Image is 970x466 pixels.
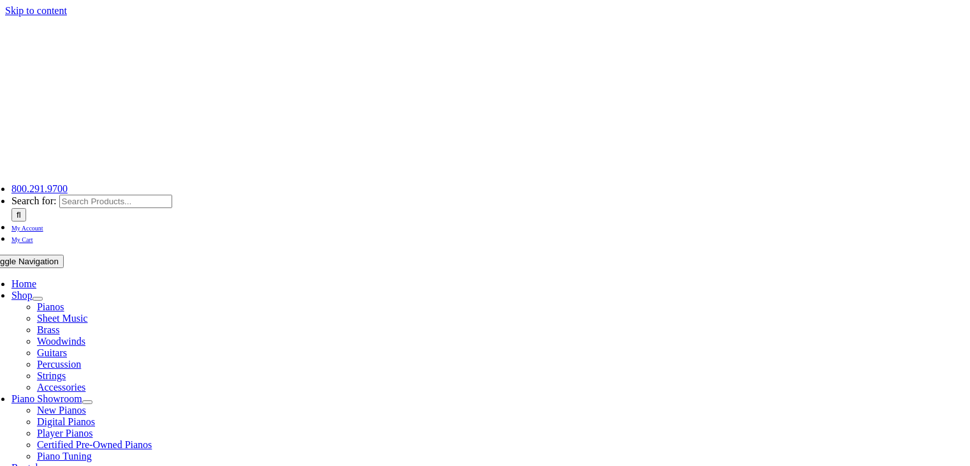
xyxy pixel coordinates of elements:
span: My Cart [11,236,33,243]
a: Shop [11,290,33,301]
input: Search Products... [59,195,172,208]
a: Brass [37,324,60,335]
a: Accessories [37,382,85,393]
span: Search for: [11,195,57,206]
a: Piano Tuning [37,451,92,462]
a: Digital Pianos [37,416,95,427]
a: Woodwinds [37,336,85,347]
input: Search [11,208,26,222]
span: My Account [11,225,43,232]
a: Percussion [37,359,81,370]
a: Sheet Music [37,313,88,324]
button: Open submenu of Shop [33,297,43,301]
button: Open submenu of Piano Showroom [82,400,92,404]
a: Guitars [37,347,67,358]
a: Player Pianos [37,428,93,439]
a: Strings [37,370,66,381]
a: Home [11,278,36,289]
a: Piano Showroom [11,393,82,404]
a: Skip to content [5,5,67,16]
a: Certified Pre-Owned Pianos [37,439,152,450]
a: My Cart [11,233,33,244]
a: My Account [11,222,43,232]
a: 800.291.9700 [11,183,68,194]
a: New Pianos [37,405,86,416]
a: Pianos [37,301,64,312]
